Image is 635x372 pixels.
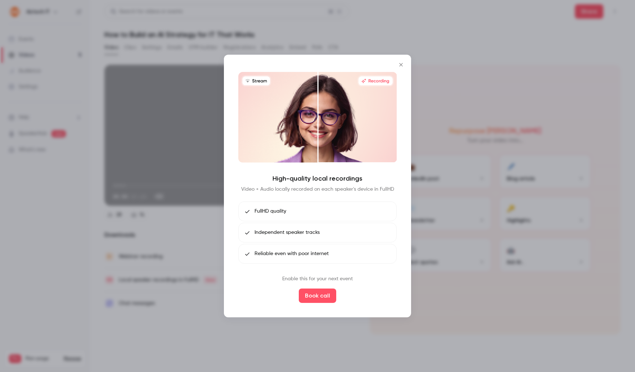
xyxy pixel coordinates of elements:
[255,229,320,236] span: Independent speaker tracks
[282,275,353,283] p: Enable this for your next event
[255,250,329,258] span: Reliable even with poor internet
[299,289,336,303] button: Book call
[255,208,286,215] span: FullHD quality
[273,174,362,183] h4: High-quality local recordings
[394,58,408,72] button: Close
[241,186,394,193] p: Video + Audio locally recorded on each speaker's device in FullHD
